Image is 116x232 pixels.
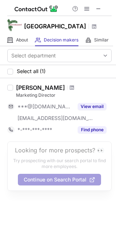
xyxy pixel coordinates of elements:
[7,18,22,32] img: f1ee848a9d65a06bd25255359feb9a59
[16,92,112,99] div: Marketing Director
[18,103,73,110] span: ***@[DOMAIN_NAME]
[94,37,109,43] span: Similar
[11,52,56,59] div: Select department
[13,158,106,169] p: Try prospecting with our search portal to find more employees.
[78,126,107,133] button: Reveal Button
[24,22,86,31] h1: [GEOGRAPHIC_DATA]
[16,37,28,43] span: About
[17,68,46,74] span: Select all (1)
[18,174,101,185] button: Continue on Search Portal
[78,103,107,110] button: Reveal Button
[44,37,78,43] span: Decision makers
[24,177,86,183] span: Continue on Search Portal
[15,147,104,153] header: Looking for more prospects? 👀
[18,115,93,121] span: [EMAIL_ADDRESS][DOMAIN_NAME]
[15,4,58,13] img: ContactOut v5.3.10
[16,84,65,91] div: [PERSON_NAME]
